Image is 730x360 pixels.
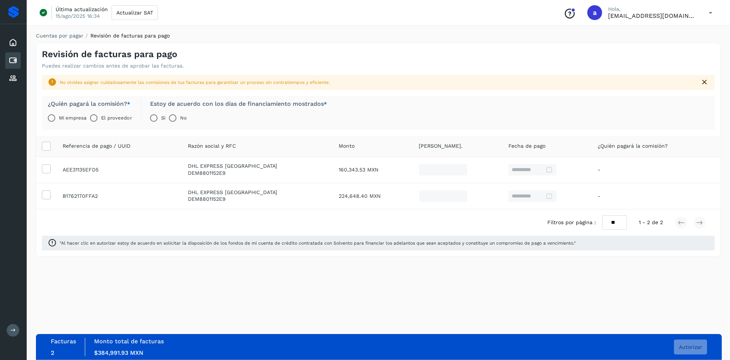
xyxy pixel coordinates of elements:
[188,163,327,169] p: DHL EXPRESS MEXICO
[5,52,21,69] div: Cuentas por pagar
[60,240,709,246] span: "Al hacer clic en autorizar estoy de acuerdo en solicitar la disposición de los fondos de mi cuen...
[608,12,697,19] p: administracion@logistify.com.mx
[339,142,355,150] span: Monto
[180,111,187,125] label: No
[48,100,132,108] label: ¿Quién pagará la comisión?
[508,142,545,150] span: Fecha de pago
[51,349,54,356] span: 2
[101,111,132,125] label: El proveedor
[63,142,130,150] span: Referencia de pago / UUID
[188,189,327,196] p: DHL EXPRESS MEXICO
[188,196,226,202] span: DEM8801152E9
[639,219,663,226] span: 1 - 2 de 2
[608,6,697,12] p: Hola,
[94,349,143,356] span: $384,991.93 MXN
[188,142,236,150] span: Razón social y RFC
[679,344,702,350] span: Autorizar
[419,142,463,150] span: [PERSON_NAME].
[42,49,177,60] h4: Revisión de facturas para pago
[63,167,99,173] span: C5F6CCC7-7B71-4F6F-9C0F-AEE31135EFD5
[51,338,76,345] label: Facturas
[116,10,153,15] span: Actualizar SAT
[60,79,694,86] div: No olvides asignar cuidadosamente las comisiones de tus facturas para garantizar un proceso sin c...
[598,142,668,150] span: ¿Quién pagará la comisión?
[56,6,108,13] p: Última actualización
[548,219,596,226] span: Filtros por página :
[36,33,83,39] a: Cuentas por pagar
[90,33,170,39] span: Revisión de facturas para pago
[56,13,100,19] p: 15/ago/2025 16:34
[63,193,98,199] span: 160D07C3-2254-4DCD-9AA8-B1762170FFA2
[333,157,413,183] td: 160,343.53 MXN
[674,340,707,354] button: Autorizar
[333,183,413,209] td: 224,648.40 MXN
[598,167,601,173] span: -
[59,111,86,125] label: Mi empresa
[112,5,158,20] button: Actualizar SAT
[5,35,21,51] div: Inicio
[36,32,721,40] nav: breadcrumb
[42,63,184,69] p: Puedes realizar cambios antes de aprobar las facturas.
[598,193,601,199] span: -
[161,111,165,125] label: Sí
[150,100,327,108] label: Estoy de acuerdo con los días de financiamiento mostrados
[188,170,226,176] span: DEM8801152E9
[5,70,21,86] div: Proveedores
[94,338,164,345] label: Monto total de facturas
